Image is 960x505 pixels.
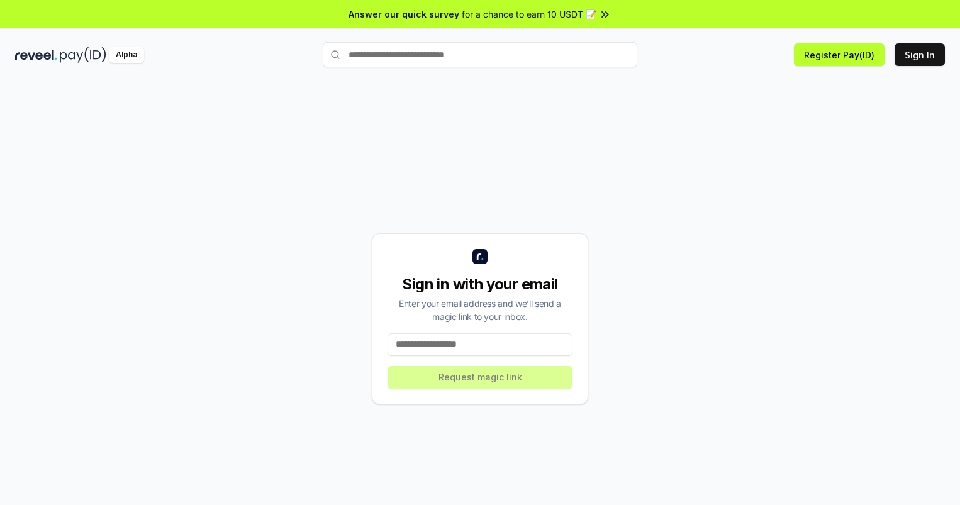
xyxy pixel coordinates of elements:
img: logo_small [472,249,488,264]
span: Answer our quick survey [349,8,459,21]
div: Sign in with your email [388,274,572,294]
button: Sign In [895,43,945,66]
div: Alpha [109,47,144,63]
div: Enter your email address and we’ll send a magic link to your inbox. [388,297,572,323]
span: for a chance to earn 10 USDT 📝 [462,8,596,21]
button: Register Pay(ID) [794,43,885,66]
img: pay_id [60,47,106,63]
img: reveel_dark [15,47,57,63]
